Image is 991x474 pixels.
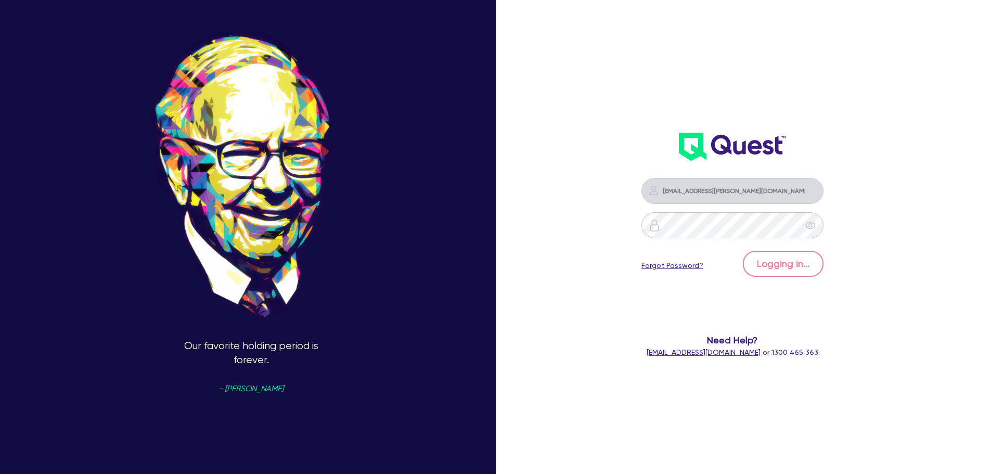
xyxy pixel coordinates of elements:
span: Need Help? [600,333,866,347]
a: [EMAIL_ADDRESS][DOMAIN_NAME] [647,348,761,356]
img: wH2k97JdezQIQAAAABJRU5ErkJggg== [679,133,786,161]
button: Logging in... [743,251,823,277]
img: icon-password [648,184,660,197]
a: Forgot Password? [641,260,703,271]
span: eye [805,220,816,230]
span: - [PERSON_NAME] [218,385,284,393]
input: Email address [641,178,823,204]
span: or 1300 465 363 [647,348,818,356]
img: icon-password [648,219,661,232]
